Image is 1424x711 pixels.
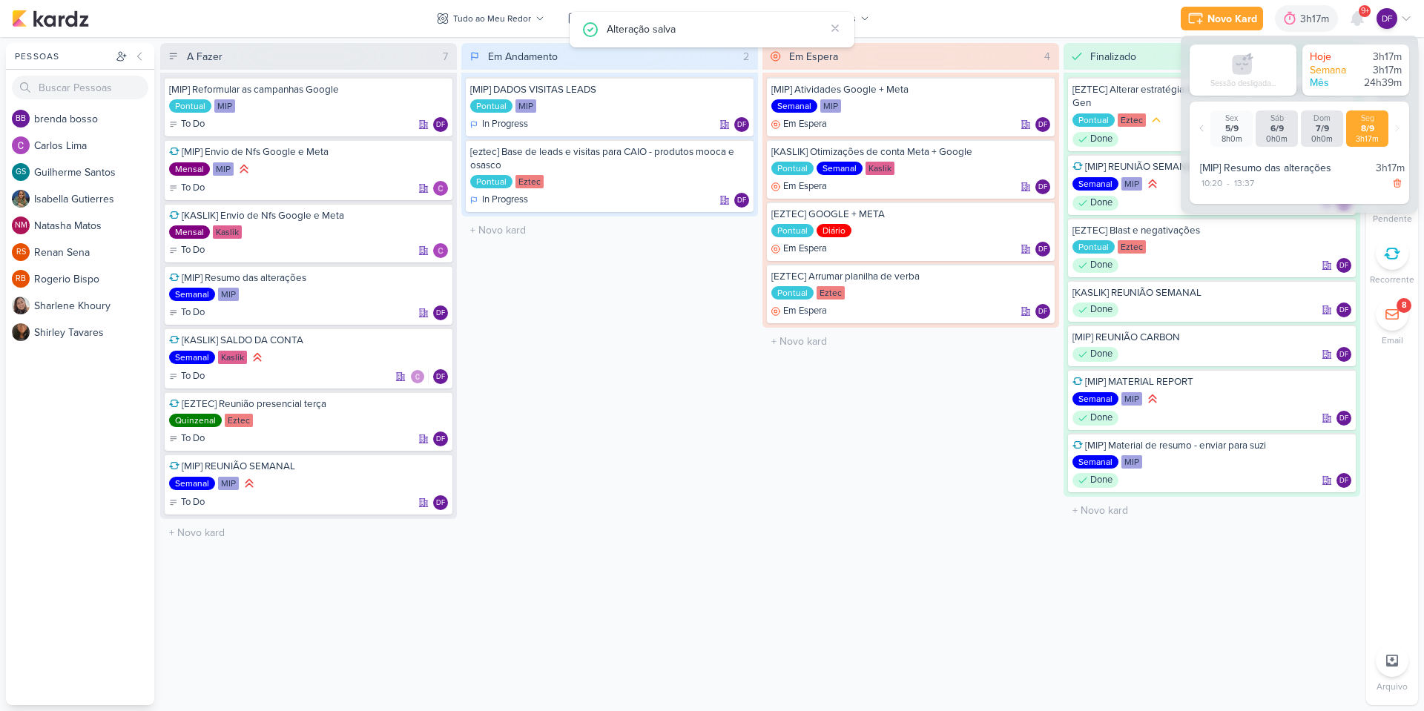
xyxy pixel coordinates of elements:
[1200,176,1224,190] div: 10:20
[1336,411,1351,426] div: Diego Freitas
[34,111,154,127] div: b r e n d a b o s s o
[436,436,445,443] p: DF
[464,219,755,241] input: + Novo kard
[734,193,749,208] div: Responsável: Diego Freitas
[169,145,448,159] div: [MIP] Envio de Nfs Google e Meta
[1090,132,1112,147] p: Done
[1072,411,1118,426] div: Done
[1090,196,1112,211] p: Done
[1224,176,1233,190] div: -
[771,304,827,319] div: Em Espera
[1118,113,1146,127] div: Eztec
[433,117,448,132] div: Responsável: Diego Freitas
[433,431,448,446] div: Responsável: Diego Freitas
[433,369,448,384] div: Responsável: Diego Freitas
[1038,122,1047,129] p: DF
[1038,308,1047,316] p: DF
[1035,179,1050,194] div: Responsável: Diego Freitas
[12,190,30,208] img: Isabella Gutierres
[169,209,448,222] div: [KASLIK] Envio de Nfs Google e Meta
[1072,83,1351,110] div: [EZTEC] Alterar estratégia de lances das campanhas Demand Gen
[1072,331,1351,344] div: [MIP] REUNIÃO CARBON
[1213,123,1250,134] div: 5/9
[169,305,205,320] div: To Do
[1067,500,1357,521] input: + Novo kard
[1336,347,1351,362] div: Diego Freitas
[237,162,251,176] div: Prioridade Alta
[169,477,215,490] div: Semanal
[12,216,30,234] div: Natasha Matos
[1373,212,1412,225] p: Pendente
[1259,113,1295,123] div: Sáb
[515,175,544,188] div: Eztec
[1310,64,1354,77] div: Semana
[1145,391,1160,406] div: Prioridade Alta
[1361,5,1369,17] span: 9+
[1213,113,1250,123] div: Sex
[1038,184,1047,191] p: DF
[34,191,154,207] div: I s a b e l l a G u t i e r r e s
[169,181,205,196] div: To Do
[433,431,448,446] div: Diego Freitas
[1304,134,1340,144] div: 0h0m
[12,76,148,99] input: Buscar Pessoas
[225,414,253,427] div: Eztec
[1072,177,1118,191] div: Semanal
[15,222,27,230] p: NM
[1339,415,1348,423] p: DF
[1072,224,1351,237] div: [EZTEC] Blast e negativações
[1310,50,1354,64] div: Hoje
[1038,246,1047,254] p: DF
[1072,113,1115,127] div: Pontual
[433,495,448,510] div: Responsável: Diego Freitas
[1072,439,1351,452] div: [MIP] Material de resumo - enviar para suzi
[181,495,205,510] p: To Do
[1035,304,1050,319] div: Diego Freitas
[1339,351,1348,359] p: DF
[1259,134,1295,144] div: 0h0m
[734,193,749,208] div: Diego Freitas
[1072,375,1351,388] div: [MIP] MATERIAL REPORT
[1072,302,1118,317] div: Done
[1336,473,1351,488] div: Diego Freitas
[169,351,215,364] div: Semanal
[1072,240,1115,254] div: Pontual
[771,286,814,300] div: Pontual
[1121,455,1142,469] div: MIP
[1072,160,1351,173] div: [MIP] REUNIÃO SEMANAL
[218,351,247,364] div: Kaslik
[771,270,1050,283] div: [EZTEC] Arrumar planilha de verba
[1200,160,1370,176] div: [MIP] Resumo das alterações
[181,369,205,384] p: To Do
[1207,11,1257,27] div: Novo Kard
[169,431,205,446] div: To Do
[436,122,445,129] p: DF
[1300,11,1334,27] div: 3h17m
[433,117,448,132] div: Diego Freitas
[16,275,26,283] p: RB
[771,162,814,175] div: Pontual
[771,179,827,194] div: Em Espera
[1118,240,1146,254] div: Eztec
[169,162,210,176] div: Mensal
[737,122,746,129] p: DF
[12,110,30,128] div: brenda bosso
[1145,176,1160,191] div: Prioridade Alta
[1035,117,1050,132] div: Responsável: Diego Freitas
[169,288,215,301] div: Semanal
[1349,134,1385,144] div: 3h17m
[1149,113,1164,128] div: Prioridade Média
[410,369,425,384] img: Carlos Lima
[1377,680,1408,693] p: Arquivo
[789,49,838,65] div: Em Espera
[1035,242,1050,257] div: Diego Freitas
[169,397,448,411] div: [EZTEC] Reunião presencial terça
[181,243,205,258] p: To Do
[1382,12,1393,25] p: DF
[1377,8,1397,29] div: Diego Freitas
[1210,79,1276,88] div: Sessão desligada...
[1213,134,1250,144] div: 8h0m
[169,414,222,427] div: Quinzenal
[1336,411,1351,426] div: Responsável: Diego Freitas
[1357,50,1402,64] div: 3h17m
